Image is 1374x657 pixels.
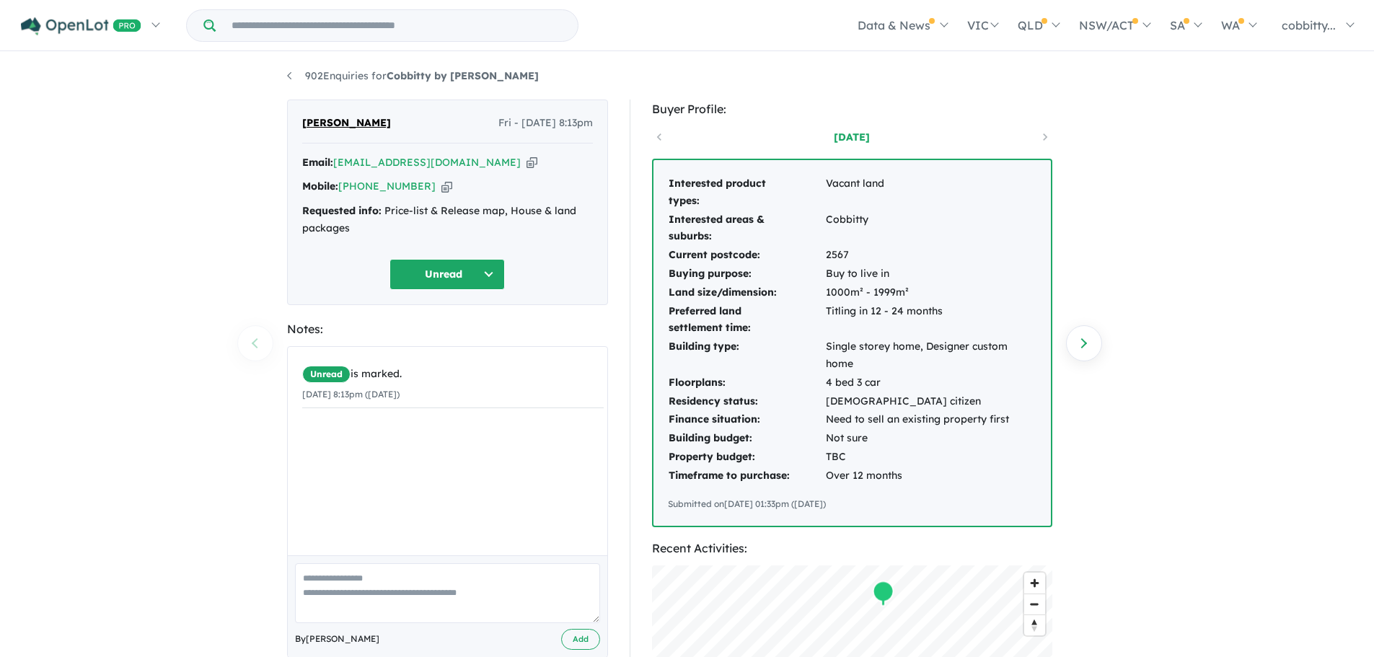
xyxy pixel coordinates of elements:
[21,17,141,35] img: Openlot PRO Logo White
[302,180,338,193] strong: Mobile:
[338,180,436,193] a: [PHONE_NUMBER]
[668,392,825,411] td: Residency status:
[825,429,1036,448] td: Not sure
[561,629,600,650] button: Add
[668,175,825,211] td: Interested product types:
[295,632,379,646] span: By [PERSON_NAME]
[668,302,825,338] td: Preferred land settlement time:
[668,283,825,302] td: Land size/dimension:
[302,203,593,237] div: Price-list & Release map, House & land packages
[287,68,1088,85] nav: breadcrumb
[668,429,825,448] td: Building budget:
[287,319,608,339] div: Notes:
[387,69,539,82] strong: Cobbitty by [PERSON_NAME]
[652,539,1052,558] div: Recent Activities:
[1024,594,1045,614] button: Zoom out
[302,115,391,132] span: [PERSON_NAME]
[652,100,1052,119] div: Buyer Profile:
[333,156,521,169] a: [EMAIL_ADDRESS][DOMAIN_NAME]
[825,211,1036,247] td: Cobbitty
[498,115,593,132] span: Fri - [DATE] 8:13pm
[668,246,825,265] td: Current postcode:
[791,130,913,144] a: [DATE]
[825,392,1036,411] td: [DEMOGRAPHIC_DATA] citizen
[668,211,825,247] td: Interested areas & suburbs:
[668,497,1036,511] div: Submitted on [DATE] 01:33pm ([DATE])
[825,448,1036,467] td: TBC
[668,448,825,467] td: Property budget:
[825,246,1036,265] td: 2567
[825,302,1036,338] td: Titling in 12 - 24 months
[219,10,575,41] input: Try estate name, suburb, builder or developer
[441,179,452,194] button: Copy
[825,283,1036,302] td: 1000m² - 1999m²
[1024,573,1045,594] button: Zoom in
[302,156,333,169] strong: Email:
[527,155,537,170] button: Copy
[668,374,825,392] td: Floorplans:
[872,580,894,607] div: Map marker
[668,410,825,429] td: Finance situation:
[302,366,351,383] span: Unread
[825,374,1036,392] td: 4 bed 3 car
[287,69,539,82] a: 902Enquiries forCobbitty by [PERSON_NAME]
[825,410,1036,429] td: Need to sell an existing property first
[825,265,1036,283] td: Buy to live in
[302,204,382,217] strong: Requested info:
[668,467,825,485] td: Timeframe to purchase:
[825,175,1036,211] td: Vacant land
[1024,614,1045,635] button: Reset bearing to north
[668,265,825,283] td: Buying purpose:
[389,259,505,290] button: Unread
[668,338,825,374] td: Building type:
[302,366,604,383] div: is marked.
[1282,18,1336,32] span: cobbitty...
[302,389,400,400] small: [DATE] 8:13pm ([DATE])
[825,338,1036,374] td: Single storey home, Designer custom home
[825,467,1036,485] td: Over 12 months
